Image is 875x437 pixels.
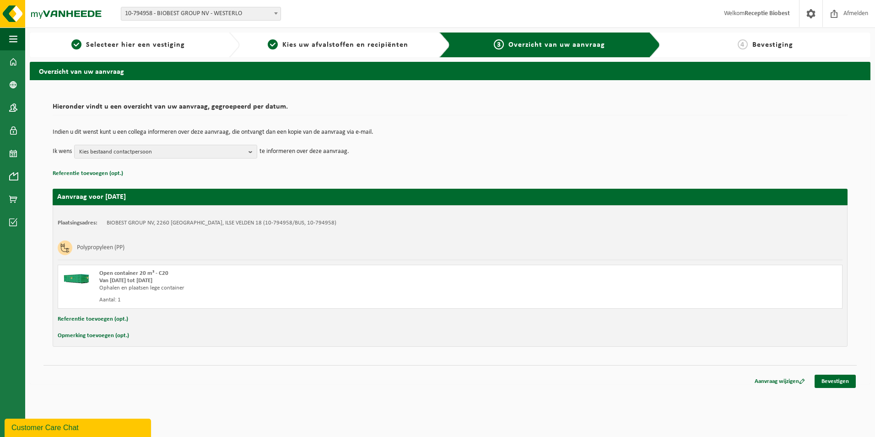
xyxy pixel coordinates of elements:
button: Referentie toevoegen (opt.) [53,168,123,180]
strong: Van [DATE] tot [DATE] [99,278,152,284]
p: Ik wens [53,145,72,158]
div: Ophalen en plaatsen lege container [99,284,487,292]
img: HK-XC-20-GN-00.png [63,270,90,284]
span: Selecteer hier een vestiging [86,41,185,49]
p: Indien u dit wenst kunt u een collega informeren over deze aanvraag, die ontvangt dan een kopie v... [53,129,848,136]
span: 10-794958 - BIOBEST GROUP NV - WESTERLO [121,7,281,20]
span: 10-794958 - BIOBEST GROUP NV - WESTERLO [121,7,281,21]
h2: Hieronder vindt u een overzicht van uw aanvraag, gegroepeerd per datum. [53,103,848,115]
strong: Plaatsingsadres: [58,220,97,226]
iframe: chat widget [5,417,153,437]
span: 2 [268,39,278,49]
span: 4 [738,39,748,49]
a: 2Kies uw afvalstoffen en recipiënten [244,39,432,50]
span: Kies bestaand contactpersoon [79,145,245,159]
h2: Overzicht van uw aanvraag [30,62,870,80]
td: BIOBEST GROUP NV, 2260 [GEOGRAPHIC_DATA], ILSE VELDEN 18 (10-794958/BUS, 10-794958) [107,219,336,227]
span: Kies uw afvalstoffen en recipiënten [282,41,408,49]
strong: Receptie Biobest [745,10,790,17]
strong: Aanvraag voor [DATE] [57,193,126,201]
button: Kies bestaand contactpersoon [74,145,257,158]
a: Aanvraag wijzigen [748,375,812,388]
p: te informeren over deze aanvraag. [259,145,349,158]
span: 3 [494,39,504,49]
span: Overzicht van uw aanvraag [508,41,605,49]
span: 1 [71,39,81,49]
button: Referentie toevoegen (opt.) [58,313,128,325]
span: Open container 20 m³ - C20 [99,270,168,276]
button: Opmerking toevoegen (opt.) [58,330,129,342]
h3: Polypropyleen (PP) [77,240,124,255]
a: Bevestigen [815,375,856,388]
div: Aantal: 1 [99,296,487,304]
a: 1Selecteer hier een vestiging [34,39,221,50]
span: Bevestiging [752,41,793,49]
